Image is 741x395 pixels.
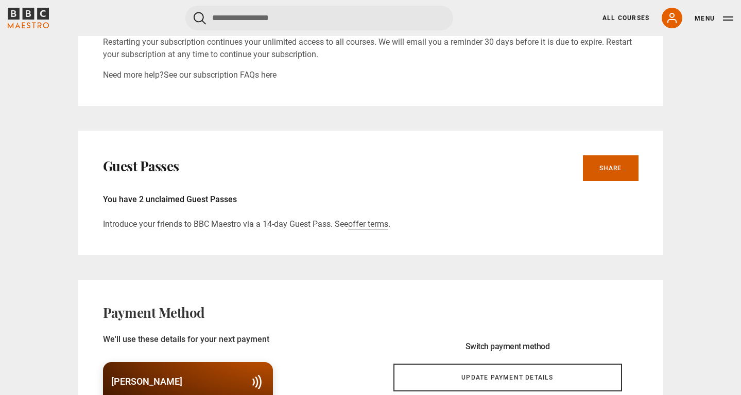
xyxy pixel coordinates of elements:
h3: Switch payment method [393,342,622,351]
a: All Courses [602,13,649,23]
input: Search [185,6,453,30]
p: Introduce your friends to BBC Maestro via a 14-day Guest Pass. See . [103,218,639,230]
p: [PERSON_NAME] [111,374,182,388]
p: You have 2 unclaimed Guest Passes [103,193,639,206]
svg: BBC Maestro [8,8,49,28]
button: Submit the search query [194,12,206,25]
h2: Guest Passes [103,158,179,174]
a: Share [583,155,639,181]
a: See our subscription FAQs here [164,70,277,80]
p: Need more help? [103,69,639,81]
a: offer terms [348,219,388,229]
a: Update payment details [393,364,622,391]
h2: Payment Method [103,304,205,321]
button: Toggle navigation [695,13,733,24]
p: We'll use these details for your next payment [103,333,365,346]
p: Restarting your subscription continues your unlimited access to all courses. We will email you a ... [103,36,639,61]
